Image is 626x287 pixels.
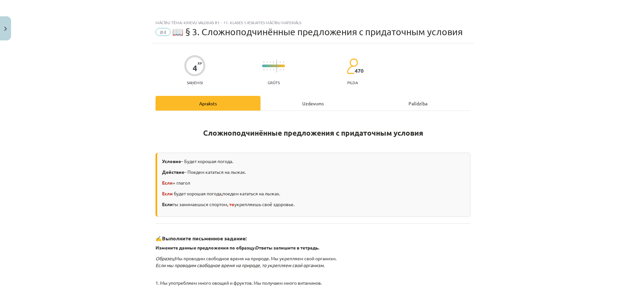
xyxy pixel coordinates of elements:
p: – Поедем кататься на лыжах. [162,169,465,175]
p: Saņemsi [184,80,205,85]
div: Uzdevums [261,96,365,111]
p: Мы проводим свободное время на природе. Мы укрепляем свой организм. [156,255,470,269]
b: Если [162,201,173,207]
b: Если [162,180,173,186]
span: XP [198,61,202,65]
img: icon-short-line-57e1e144782c952c97e751825c79c345078a6d821885a25fce030b3d8c18986b.svg [273,61,274,63]
div: Apraksts [156,96,261,111]
span: 📖 § 3. Сложноподчинённые предложения с придаточным условия [172,26,463,37]
b: то [229,201,234,207]
img: icon-short-line-57e1e144782c952c97e751825c79c345078a6d821885a25fce030b3d8c18986b.svg [283,69,284,70]
strong: Выполните письменное задание: [162,235,247,242]
strong: Ответы запишите в тетрадь. [255,245,319,250]
span: #4 [156,28,171,36]
img: icon-short-line-57e1e144782c952c97e751825c79c345078a6d821885a25fce030b3d8c18986b.svg [273,69,274,70]
p: – Будет хорошая погода. [162,158,465,165]
b: Измените данные предложения по образцу. [156,245,255,250]
img: icon-short-line-57e1e144782c952c97e751825c79c345078a6d821885a25fce030b3d8c18986b.svg [283,61,284,63]
img: icon-short-line-57e1e144782c952c97e751825c79c345078a6d821885a25fce030b3d8c18986b.svg [270,61,271,63]
div: Mācību tēma: Krievu valodas b1 - 11. klases 1.ieskaites mācību materiāls [156,20,470,25]
b: , [227,201,228,207]
p: Grūts [268,80,280,85]
h3: ✍️ [156,230,470,242]
i: Образец: [156,255,175,261]
i: Если мы проводим свободное время на природе, то укрепляем свой организм. [156,262,324,268]
img: icon-long-line-d9ea69661e0d244f92f715978eff75569469978d946b2353a9bb055b3ed8787d.svg [276,60,277,72]
b: , [221,190,222,196]
div: Palīdzība [365,96,470,111]
b: Действие [162,169,184,175]
img: icon-short-line-57e1e144782c952c97e751825c79c345078a6d821885a25fce030b3d8c18986b.svg [263,61,264,63]
p: pilda [347,80,358,85]
img: students-c634bb4e5e11cddfef0936a35e636f08e4e9abd3cc4e673bd6f9a4125e45ecb1.svg [347,58,358,74]
div: 4 [193,64,197,73]
p: 1. Мы употребляем много овощей и фруктов. Мы получаем много витаминов. [156,273,470,286]
img: icon-close-lesson-0947bae3869378f0d4975bcd49f059093ad1ed9edebbc8119c70593378902aed.svg [4,27,7,31]
b: Если [162,190,173,196]
b: Условие [162,158,181,164]
p: ты занимаешься спортом укрепляешь своё здоровье. [162,201,465,208]
p: будет хорошая погода поедем кататься на лыжах. [162,190,465,197]
img: icon-short-line-57e1e144782c952c97e751825c79c345078a6d821885a25fce030b3d8c18986b.svg [270,69,271,70]
img: icon-short-line-57e1e144782c952c97e751825c79c345078a6d821885a25fce030b3d8c18986b.svg [263,69,264,70]
p: + глагол [162,179,465,186]
span: 470 [355,68,364,74]
strong: Сложноподчинённые предложения с придаточным условия [203,128,423,138]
